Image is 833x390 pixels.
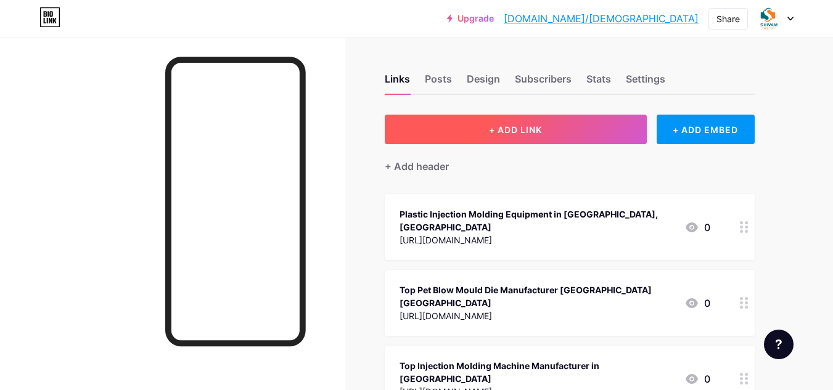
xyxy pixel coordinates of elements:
div: Posts [425,71,452,94]
button: + ADD LINK [385,115,647,144]
div: + Add header [385,159,449,174]
div: + ADD EMBED [657,115,755,144]
div: Settings [626,71,665,94]
div: Top Injection Molding Machine Manufacturer in [GEOGRAPHIC_DATA] [400,359,675,385]
div: 0 [684,296,710,311]
a: Upgrade [447,14,494,23]
div: Share [716,12,740,25]
div: [URL][DOMAIN_NAME] [400,309,675,322]
div: Top Pet Blow Mould Die Manufacturer [GEOGRAPHIC_DATA] [GEOGRAPHIC_DATA] [400,283,675,309]
span: + ADD LINK [489,124,542,135]
div: [URL][DOMAIN_NAME] [400,234,675,246]
img: shivamengitech [757,7,781,30]
div: 0 [684,220,710,235]
div: Subscribers [515,71,572,94]
div: Links [385,71,410,94]
div: Plastic Injection Molding Equipment in [GEOGRAPHIC_DATA], [GEOGRAPHIC_DATA] [400,208,675,234]
div: 0 [684,372,710,386]
div: Design [467,71,500,94]
div: Stats [586,71,611,94]
a: [DOMAIN_NAME]/[DEMOGRAPHIC_DATA] [504,11,699,26]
